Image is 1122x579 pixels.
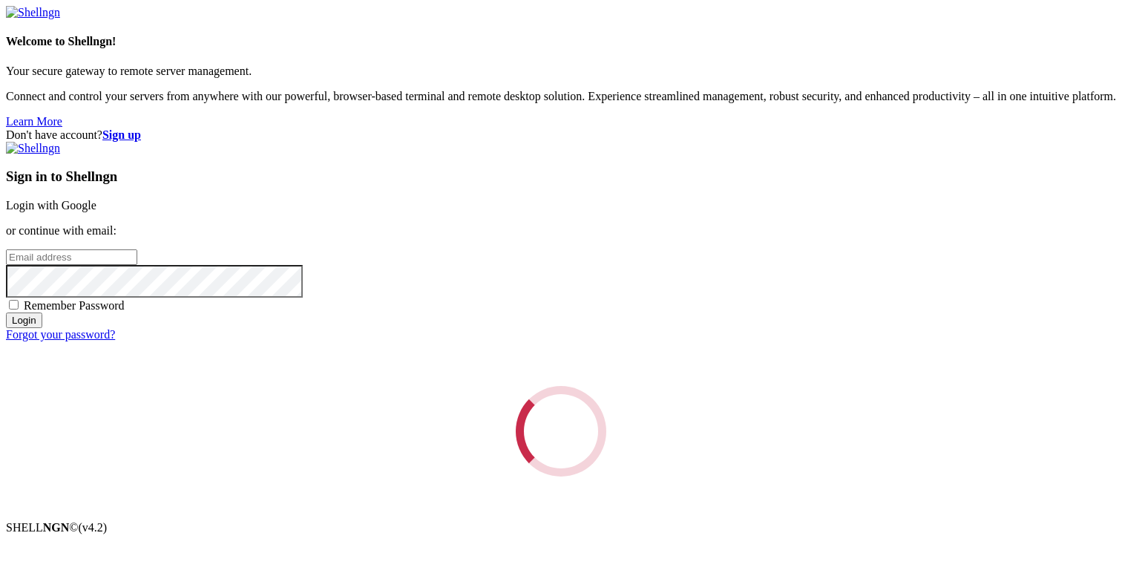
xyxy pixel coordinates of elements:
[6,115,62,128] a: Learn More
[505,375,617,487] div: Loading...
[9,300,19,310] input: Remember Password
[6,328,115,341] a: Forgot your password?
[6,521,107,534] span: SHELL ©
[24,299,125,312] span: Remember Password
[102,128,141,141] a: Sign up
[6,6,60,19] img: Shellngn
[6,65,1116,78] p: Your secure gateway to remote server management.
[43,521,70,534] b: NGN
[6,35,1116,48] h4: Welcome to Shellngn!
[6,249,137,265] input: Email address
[79,521,108,534] span: 4.2.0
[6,169,1116,185] h3: Sign in to Shellngn
[6,224,1116,238] p: or continue with email:
[6,313,42,328] input: Login
[6,199,96,212] a: Login with Google
[6,142,60,155] img: Shellngn
[6,90,1116,103] p: Connect and control your servers from anywhere with our powerful, browser-based terminal and remo...
[6,128,1116,142] div: Don't have account?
